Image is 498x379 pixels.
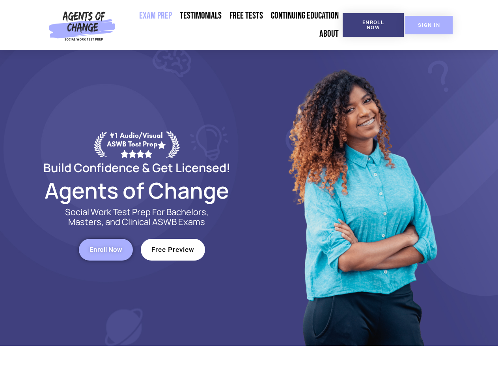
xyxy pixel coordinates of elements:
[135,7,176,25] a: Exam Prep
[418,23,440,28] span: SIGN IN
[355,20,391,30] span: Enroll Now
[405,16,453,34] a: SIGN IN
[283,50,440,346] img: Website Image 1 (1)
[151,246,194,253] span: Free Preview
[267,7,343,25] a: Continuing Education
[24,162,249,173] h2: Build Confidence & Get Licensed!
[343,13,404,37] a: Enroll Now
[176,7,226,25] a: Testimonials
[226,7,267,25] a: Free Tests
[24,181,249,199] h2: Agents of Change
[56,207,218,227] p: Social Work Test Prep For Bachelors, Masters, and Clinical ASWB Exams
[315,25,343,43] a: About
[79,239,133,261] a: Enroll Now
[107,131,166,158] div: #1 Audio/Visual ASWB Test Prep
[119,7,343,43] nav: Menu
[141,239,205,261] a: Free Preview
[90,246,122,253] span: Enroll Now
